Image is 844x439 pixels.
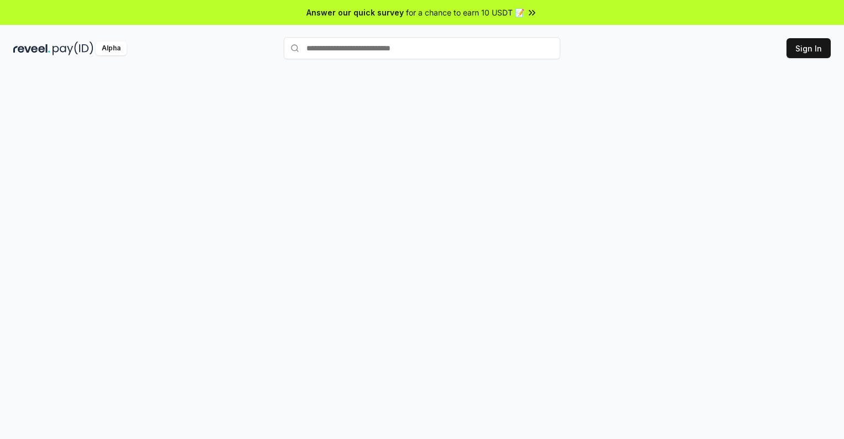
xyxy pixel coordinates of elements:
[13,42,50,55] img: reveel_dark
[406,7,524,18] span: for a chance to earn 10 USDT 📝
[786,38,831,58] button: Sign In
[306,7,404,18] span: Answer our quick survey
[96,42,127,55] div: Alpha
[53,42,93,55] img: pay_id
